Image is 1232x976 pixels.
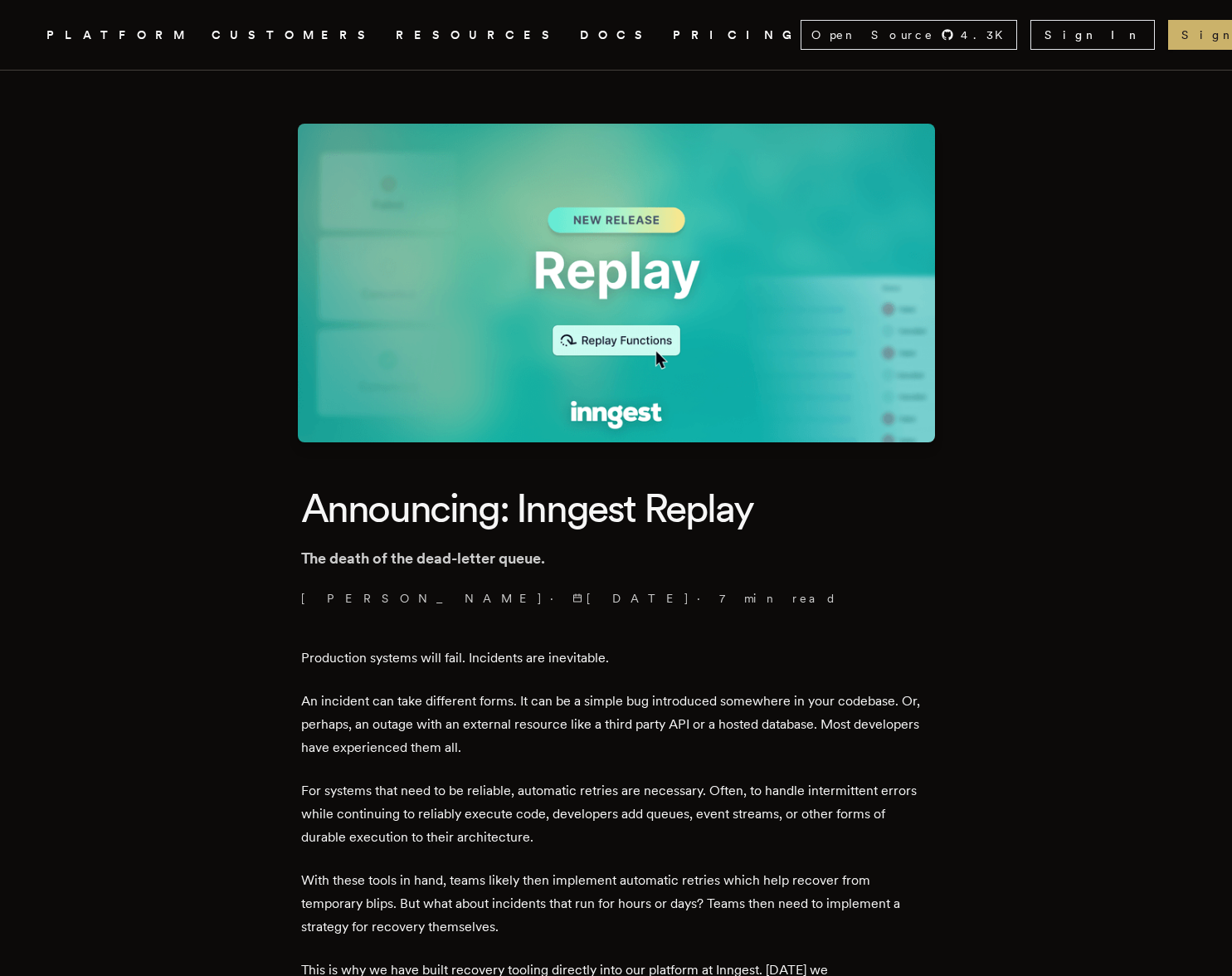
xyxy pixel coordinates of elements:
p: Production systems will fail. Incidents are inevitable. [301,647,932,670]
a: PRICING [673,25,801,46]
span: 4.3 K [961,27,1013,43]
a: Sign In [1030,20,1155,50]
h1: Announcing: Inngest Replay [301,482,932,534]
a: DOCS [580,25,653,46]
p: The death of the dead-letter queue. [301,547,932,570]
a: [PERSON_NAME] [301,590,543,607]
span: Open Source [811,27,934,43]
img: Featured image for Announcing: Inngest Replay blog post [298,124,935,442]
span: 7 min read [719,590,837,607]
p: For systems that need to be reliable, automatic retries are necessary. Often, to handle intermitt... [301,779,932,849]
p: An incident can take different forms. It can be a simple bug introduced somewhere in your codebas... [301,690,932,759]
button: PLATFORM [46,25,192,46]
span: [DATE] [572,590,690,607]
p: With these tools in hand, teams likely then implement automatic retries which help recover from t... [301,869,932,939]
a: CUSTOMERS [212,25,376,46]
p: · · [301,590,932,607]
button: RESOURCES [396,25,560,46]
